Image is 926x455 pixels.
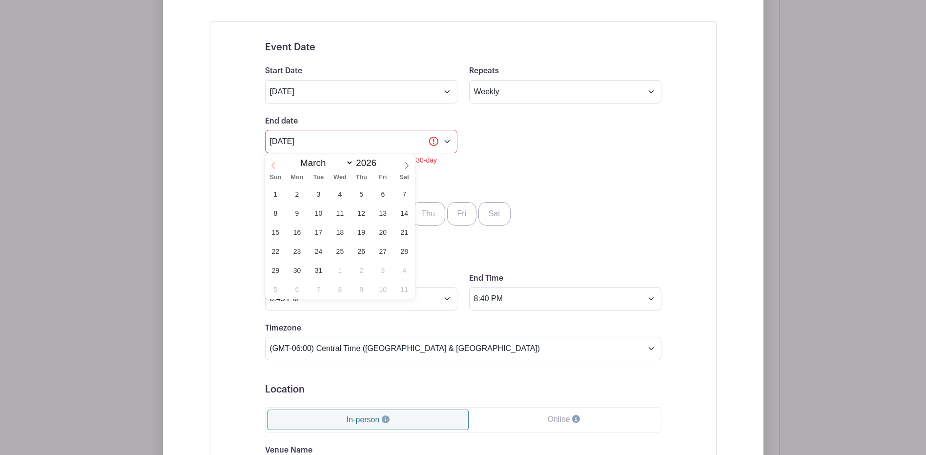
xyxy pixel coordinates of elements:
span: March 3, 2026 [309,185,328,204]
span: March 25, 2026 [330,242,350,261]
span: March 2, 2026 [288,185,307,204]
span: March 22, 2026 [266,242,285,261]
label: Repeats [469,66,499,76]
span: March 12, 2026 [352,204,371,223]
span: April 9, 2026 [352,280,371,299]
label: Sat [478,202,511,226]
span: March 1, 2026 [266,185,285,204]
span: April 3, 2026 [373,261,392,280]
span: March 20, 2026 [373,223,392,242]
span: March 6, 2026 [373,185,392,204]
label: Start Date [265,66,302,76]
label: Thu [412,202,446,226]
input: Pick date [265,130,457,153]
span: March 8, 2026 [266,204,285,223]
select: Month [296,157,353,168]
span: March 27, 2026 [373,242,392,261]
span: March 31, 2026 [309,261,328,280]
label: Venue Name [265,446,312,455]
span: March 13, 2026 [373,204,392,223]
span: Wed [329,174,350,181]
input: Select [265,287,457,310]
label: End Time [469,274,503,283]
span: Thu [350,174,372,181]
span: April 2, 2026 [352,261,371,280]
span: April 7, 2026 [309,280,328,299]
span: April 10, 2026 [373,280,392,299]
label: Sun [265,202,299,226]
span: March 24, 2026 [309,242,328,261]
h5: Event Date [265,41,661,53]
span: March 9, 2026 [288,204,307,223]
input: Year [353,158,384,168]
span: March 29, 2026 [266,261,285,280]
span: March 18, 2026 [330,223,350,242]
span: March 4, 2026 [330,185,350,204]
h5: Location [265,384,661,395]
label: Timezone [265,324,301,333]
span: Tue [308,174,329,181]
label: End date [265,117,298,126]
span: Sun [265,174,287,181]
span: March 26, 2026 [352,242,371,261]
a: In-person [268,410,469,430]
span: March 10, 2026 [309,204,328,223]
span: Sat [393,174,415,181]
span: March 5, 2026 [352,185,371,204]
span: March 7, 2026 [395,185,414,204]
h5: Time [265,249,661,261]
span: March 23, 2026 [288,242,307,261]
span: March 21, 2026 [395,223,414,242]
a: Online [469,410,658,429]
span: April 11, 2026 [395,280,414,299]
span: March 16, 2026 [288,223,307,242]
label: Fri [447,202,477,226]
span: April 8, 2026 [330,280,350,299]
span: March 17, 2026 [309,223,328,242]
span: Mon [286,174,308,181]
span: March 15, 2026 [266,223,285,242]
span: March 19, 2026 [352,223,371,242]
span: Fri [372,174,393,181]
span: April 1, 2026 [330,261,350,280]
span: March 28, 2026 [395,242,414,261]
span: March 14, 2026 [395,204,414,223]
span: April 6, 2026 [288,280,307,299]
span: April 5, 2026 [266,280,285,299]
span: March 30, 2026 [288,261,307,280]
input: Select [469,287,661,310]
span: April 4, 2026 [395,261,414,280]
input: Select [265,80,457,103]
span: March 11, 2026 [330,204,350,223]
